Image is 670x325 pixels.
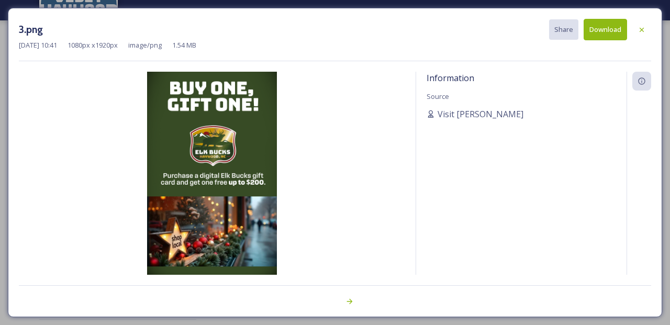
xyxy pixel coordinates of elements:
[584,19,627,40] button: Download
[19,22,43,37] h3: 3.png
[19,72,405,302] img: 3.png
[172,40,196,50] span: 1.54 MB
[128,40,162,50] span: image/png
[68,40,118,50] span: 1080 px x 1920 px
[427,92,449,101] span: Source
[549,19,578,40] button: Share
[427,72,474,84] span: Information
[19,40,57,50] span: [DATE] 10:41
[438,108,523,120] span: Visit [PERSON_NAME]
